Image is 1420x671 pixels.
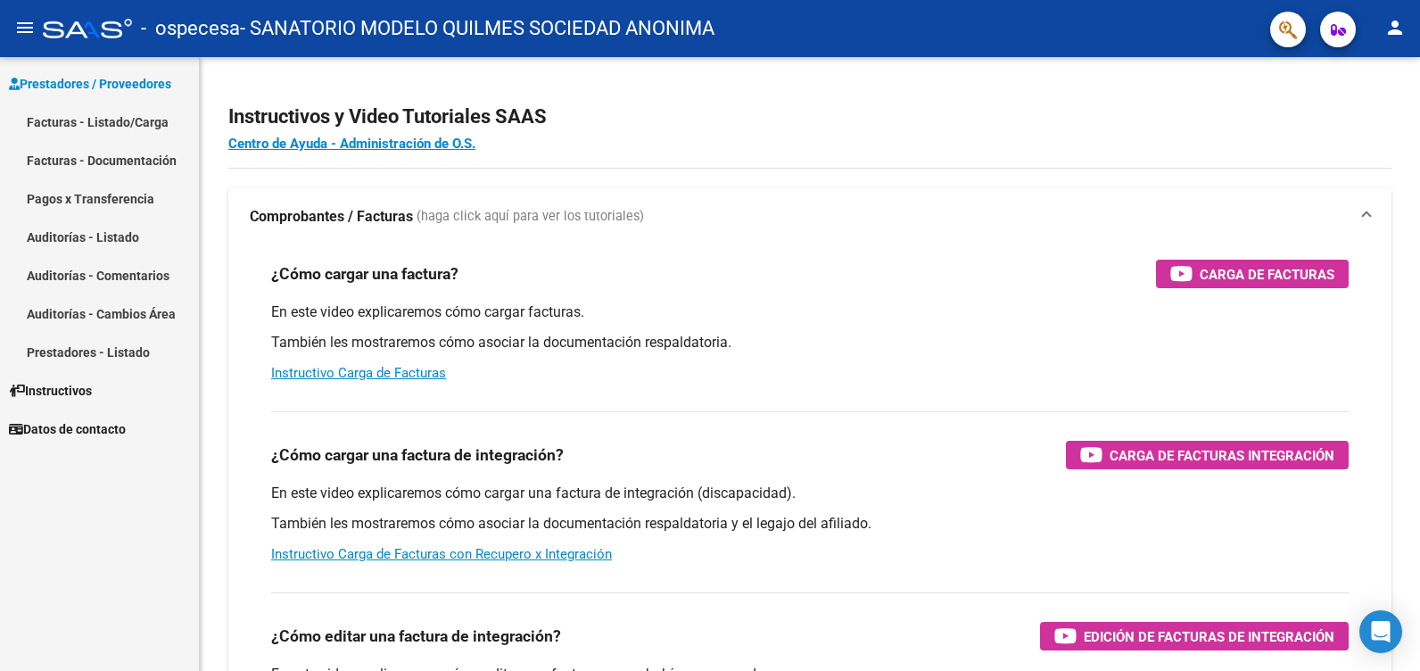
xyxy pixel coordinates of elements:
[1084,625,1334,648] span: Edición de Facturas de integración
[14,17,36,38] mat-icon: menu
[417,207,644,227] span: (haga click aquí para ver los tutoriales)
[228,136,475,152] a: Centro de Ayuda - Administración de O.S.
[228,100,1391,134] h2: Instructivos y Video Tutoriales SAAS
[1359,610,1402,653] div: Open Intercom Messenger
[1110,444,1334,467] span: Carga de Facturas Integración
[250,207,413,227] strong: Comprobantes / Facturas
[1156,260,1349,288] button: Carga de Facturas
[9,381,92,401] span: Instructivos
[271,546,612,562] a: Instructivo Carga de Facturas con Recupero x Integración
[271,484,1349,503] p: En este video explicaremos cómo cargar una factura de integración (discapacidad).
[240,9,714,48] span: - SANATORIO MODELO QUILMES SOCIEDAD ANONIMA
[9,74,171,94] span: Prestadores / Proveedores
[141,9,240,48] span: - ospecesa
[271,514,1349,534] p: También les mostraremos cómo asociar la documentación respaldatoria y el legajo del afiliado.
[271,302,1349,322] p: En este video explicaremos cómo cargar facturas.
[1384,17,1406,38] mat-icon: person
[1040,622,1349,650] button: Edición de Facturas de integración
[271,624,561,649] h3: ¿Cómo editar una factura de integración?
[228,188,1391,245] mat-expansion-panel-header: Comprobantes / Facturas (haga click aquí para ver los tutoriales)
[271,365,446,381] a: Instructivo Carga de Facturas
[271,261,458,286] h3: ¿Cómo cargar una factura?
[1066,441,1349,469] button: Carga de Facturas Integración
[1200,263,1334,286] span: Carga de Facturas
[9,419,126,439] span: Datos de contacto
[271,333,1349,352] p: También les mostraremos cómo asociar la documentación respaldatoria.
[271,443,564,468] h3: ¿Cómo cargar una factura de integración?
